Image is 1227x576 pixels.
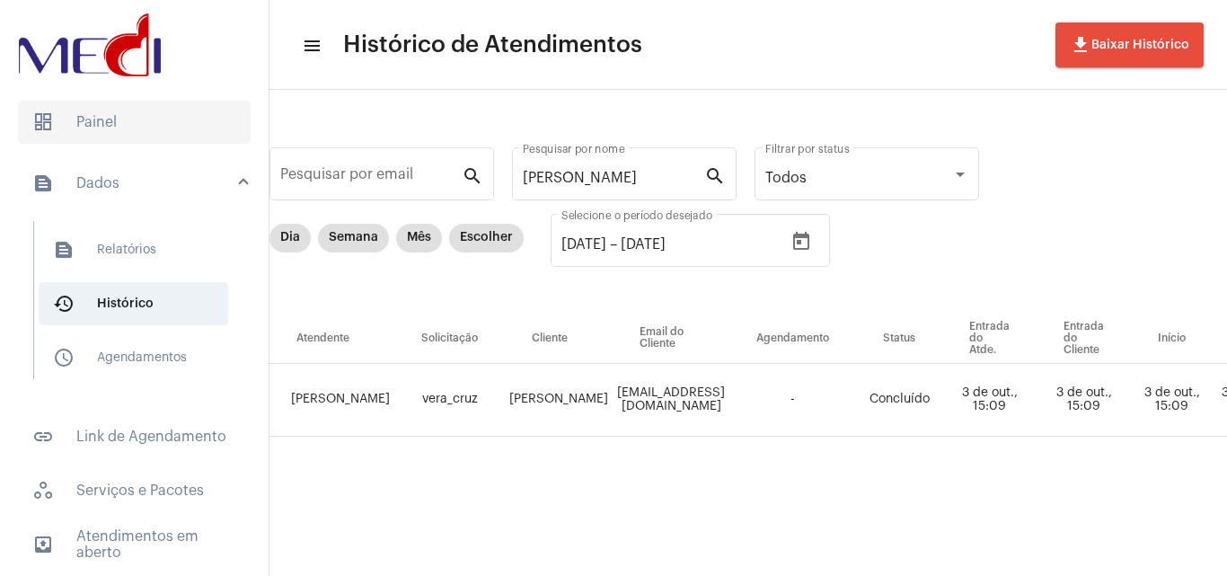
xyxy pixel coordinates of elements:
th: Email do Cliente [613,314,729,364]
mat-icon: sidenav icon [32,426,54,448]
span: Baixar Histórico [1070,39,1189,51]
mat-icon: sidenav icon [53,239,75,261]
th: Solicitação [394,314,505,364]
mat-icon: sidenav icon [53,293,75,315]
span: vera_cruz [422,393,478,405]
input: Data de início [561,236,606,253]
mat-expansion-panel-header: sidenav iconDados [11,155,269,212]
td: [PERSON_NAME] [269,364,394,437]
th: Atendente [269,314,394,364]
span: Painel [18,101,251,144]
td: [EMAIL_ADDRESS][DOMAIN_NAME] [613,364,729,437]
td: 3 de out., 15:09 [1037,364,1131,437]
span: Agendamentos [39,336,228,379]
td: [PERSON_NAME] [505,364,613,437]
mat-icon: sidenav icon [53,347,75,368]
mat-chip: Mês [396,224,442,253]
span: sidenav icon [32,111,54,133]
span: Histórico de Atendimentos [343,31,642,59]
mat-icon: file_download [1070,34,1091,56]
img: d3a1b5fa-500b-b90f-5a1c-719c20e9830b.png [14,9,165,81]
th: Agendamento [729,314,856,364]
mat-chip: Semana [318,224,389,253]
mat-chip: Escolher [449,224,524,253]
mat-icon: search [462,164,483,186]
span: Histórico [39,282,228,325]
span: Relatórios [39,228,228,271]
mat-icon: sidenav icon [32,173,54,194]
th: Início [1131,314,1213,364]
input: Pesquisar por email [280,170,462,186]
span: Link de Agendamento [18,415,251,458]
mat-icon: sidenav icon [302,35,320,57]
th: Entrada do Cliente [1037,314,1131,364]
th: Status [856,314,942,364]
td: Concluído [856,364,942,437]
button: Open calendar [783,224,819,260]
span: – [610,236,617,253]
td: 3 de out., 15:09 [1131,364,1213,437]
span: Serviços e Pacotes [18,469,251,512]
input: Data do fim [621,236,728,253]
th: Cliente [505,314,613,364]
span: Atendimentos em aberto [18,523,251,566]
mat-panel-title: Dados [32,173,240,194]
mat-icon: search [704,164,726,186]
mat-chip: Dia [269,224,311,253]
input: Pesquisar por nome [523,170,704,186]
div: sidenav iconDados [11,212,269,404]
button: Baixar Histórico [1055,22,1204,67]
th: Entrada do Atde. [942,314,1037,364]
mat-icon: sidenav icon [32,534,54,555]
span: Todos [765,171,807,185]
span: sidenav icon [32,480,54,501]
td: 3 de out., 15:09 [942,364,1037,437]
td: - [729,364,856,437]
